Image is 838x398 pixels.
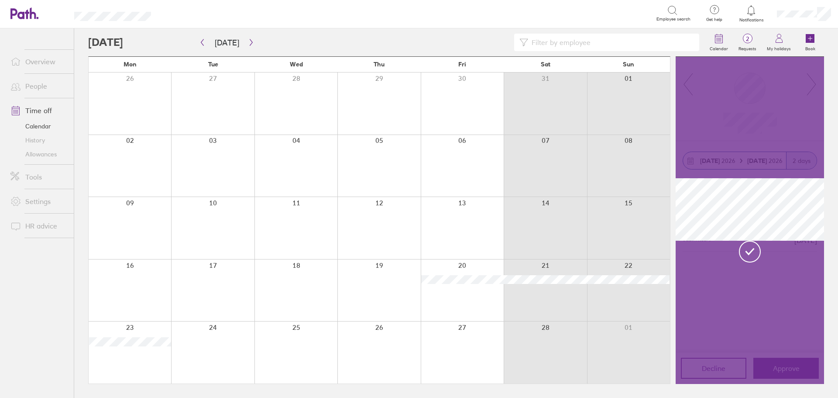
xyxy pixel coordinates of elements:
[374,61,385,68] span: Thu
[800,44,821,52] label: Book
[733,28,762,56] a: 2Requests
[704,44,733,52] label: Calendar
[3,77,74,95] a: People
[733,35,762,42] span: 2
[3,119,74,133] a: Calendar
[737,17,766,23] span: Notifications
[3,102,74,119] a: Time off
[3,133,74,147] a: History
[3,147,74,161] a: Allowances
[3,193,74,210] a: Settings
[796,28,824,56] a: Book
[3,217,74,235] a: HR advice
[541,61,550,68] span: Sat
[458,61,466,68] span: Fri
[704,28,733,56] a: Calendar
[528,34,694,51] input: Filter by employee
[290,61,303,68] span: Wed
[733,44,762,52] label: Requests
[623,61,634,68] span: Sun
[656,17,690,22] span: Employee search
[208,61,218,68] span: Tue
[175,9,197,17] div: Search
[737,4,766,23] a: Notifications
[762,44,796,52] label: My holidays
[3,53,74,70] a: Overview
[124,61,137,68] span: Mon
[762,28,796,56] a: My holidays
[3,168,74,186] a: Tools
[700,17,728,22] span: Get help
[208,35,246,50] button: [DATE]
